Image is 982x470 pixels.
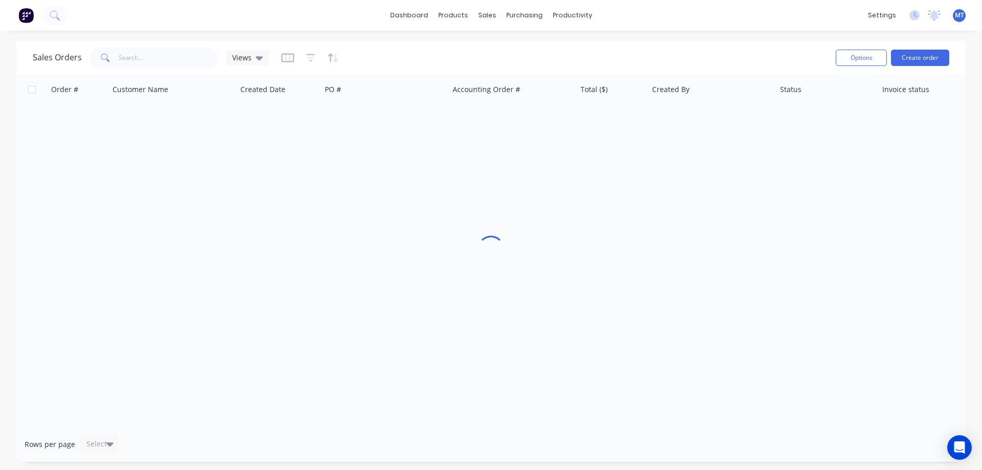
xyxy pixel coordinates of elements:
div: products [433,8,473,23]
span: Rows per page [25,439,75,450]
input: Search... [119,48,218,68]
div: settings [863,8,901,23]
div: Created By [652,84,689,95]
div: Customer Name [113,84,168,95]
div: Accounting Order # [453,84,520,95]
div: Order # [51,84,78,95]
a: dashboard [385,8,433,23]
div: Total ($) [581,84,608,95]
div: PO # [325,84,341,95]
img: Factory [18,8,34,23]
div: Select... [86,439,113,449]
div: Status [780,84,801,95]
button: Options [836,50,887,66]
div: Open Intercom Messenger [947,435,972,460]
div: Invoice status [882,84,929,95]
div: purchasing [501,8,548,23]
button: Create order [891,50,949,66]
span: Views [232,52,252,63]
div: productivity [548,8,597,23]
h1: Sales Orders [33,53,82,62]
div: Created Date [240,84,285,95]
div: sales [473,8,501,23]
span: MT [955,11,964,20]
